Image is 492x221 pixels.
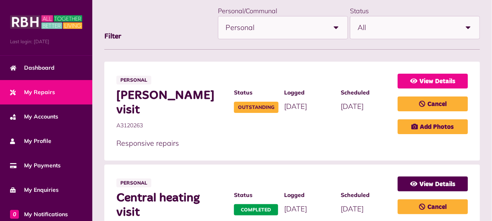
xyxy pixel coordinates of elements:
span: 0 [10,210,19,219]
span: My Accounts [10,113,58,121]
span: Logged [284,191,333,199]
span: [DATE] [341,204,364,213]
span: Personal [116,76,151,84]
span: My Repairs [10,88,55,96]
span: All [358,16,457,39]
span: Dashboard [10,64,55,72]
span: Status [234,88,276,97]
span: [DATE] [341,102,364,111]
label: Personal/Communal [218,7,277,15]
span: Filter [104,33,121,40]
span: My Profile [10,137,51,145]
span: Scheduled [341,191,390,199]
span: A3120263 [116,121,226,130]
span: My Enquiries [10,186,59,194]
span: Personal [226,16,325,39]
a: Cancel [398,96,468,111]
span: Completed [234,204,278,215]
span: [DATE] [284,204,307,213]
span: [DATE] [284,102,307,111]
span: Logged [284,88,333,97]
span: My Notifications [10,210,68,219]
span: Outstanding [234,102,279,113]
span: Central heating visit [116,191,226,220]
p: Responsive repairs [116,138,390,149]
span: My Payments [10,161,61,170]
label: Status [350,7,369,15]
a: Add Photos [398,119,468,134]
span: Status [234,191,276,199]
span: Scheduled [341,88,390,97]
span: Last login: [DATE] [10,38,82,45]
a: View Details [398,74,468,88]
a: Cancel [398,199,468,214]
span: Personal [116,179,151,187]
a: View Details [398,177,468,191]
img: MyRBH [10,14,82,30]
span: [PERSON_NAME] visit [116,88,226,117]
